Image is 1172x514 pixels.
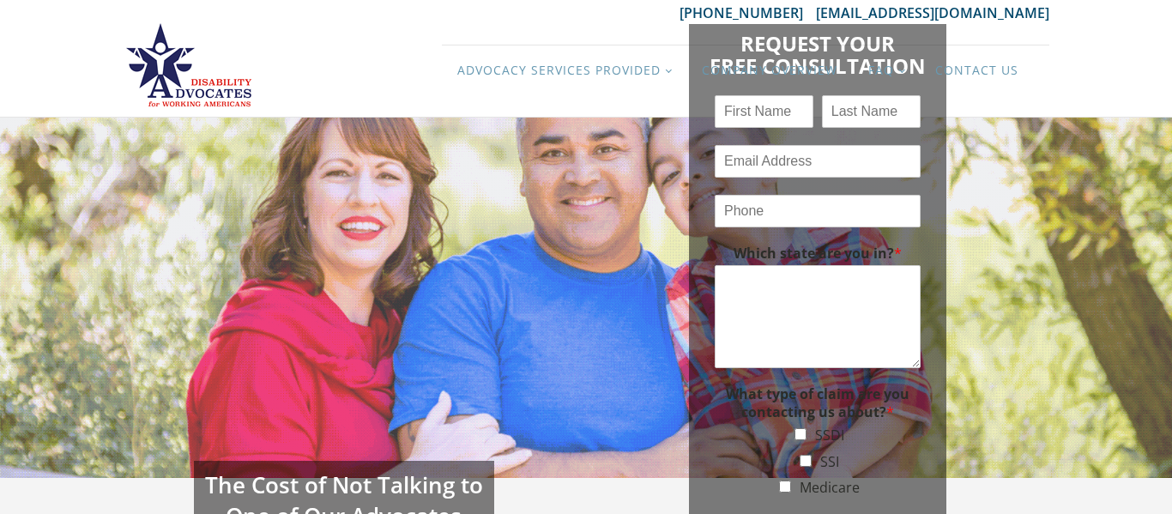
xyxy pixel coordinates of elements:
[442,45,686,95] a: Advocacy Services Provided
[715,145,921,178] input: Email Address
[715,195,921,227] input: Phone
[715,95,813,128] input: First Name
[815,426,844,444] label: SSDI
[715,385,921,421] label: What type of claim are you contacting us about?
[820,452,839,471] label: SSI
[816,3,1049,22] a: [EMAIL_ADDRESS][DOMAIN_NAME]
[800,478,860,497] label: Medicare
[853,45,920,95] a: FAQ
[715,245,921,263] label: Which state are you in?
[920,45,1034,95] a: Contact Us
[686,45,853,95] a: Company Overview
[822,95,921,128] input: Last Name
[680,3,816,22] a: [PHONE_NUMBER]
